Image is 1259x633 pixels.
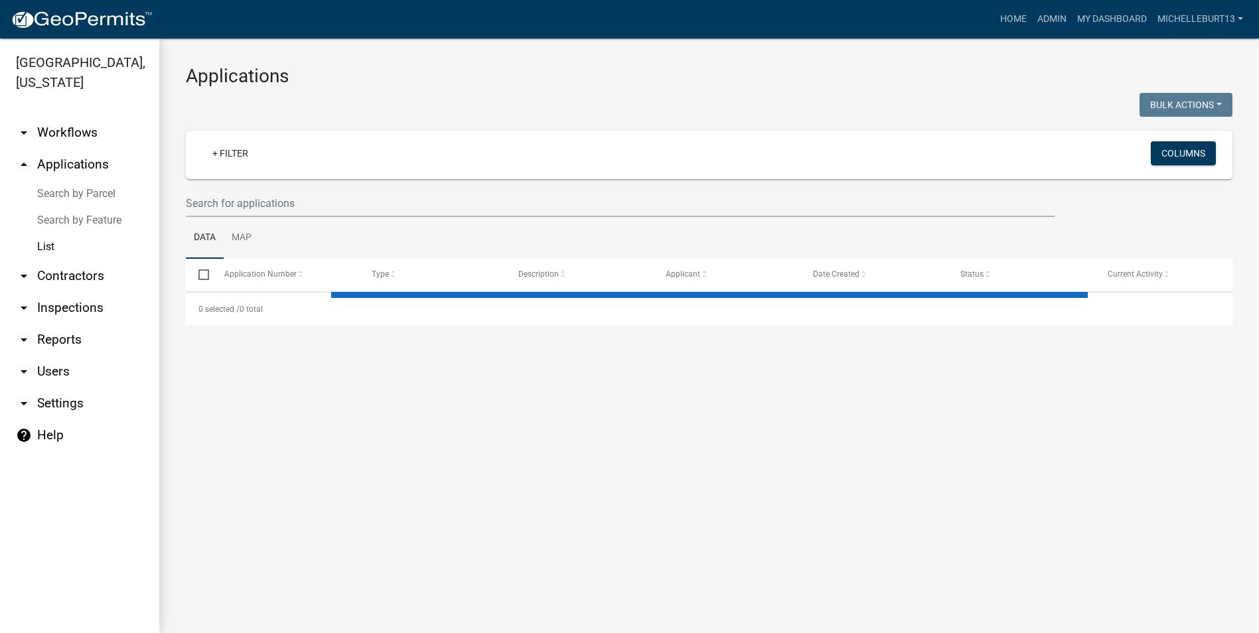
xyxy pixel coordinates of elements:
datatable-header-cell: Type [358,259,506,291]
button: Columns [1151,141,1216,165]
i: arrow_drop_down [16,332,32,348]
datatable-header-cell: Date Created [800,259,948,291]
datatable-header-cell: Status [948,259,1095,291]
i: arrow_drop_up [16,157,32,173]
input: Search for applications [186,190,1055,217]
span: Date Created [813,269,859,279]
a: My Dashboard [1072,7,1152,32]
span: Current Activity [1108,269,1163,279]
i: arrow_drop_down [16,364,32,380]
i: arrow_drop_down [16,125,32,141]
a: + Filter [202,141,259,165]
datatable-header-cell: Current Activity [1095,259,1242,291]
a: Data [186,217,224,259]
h3: Applications [186,65,1232,88]
a: Home [995,7,1032,32]
i: arrow_drop_down [16,268,32,284]
button: Bulk Actions [1140,93,1232,117]
span: Application Number [224,269,297,279]
div: 0 total [186,293,1232,326]
i: help [16,427,32,443]
span: 0 selected / [198,305,240,314]
datatable-header-cell: Description [506,259,653,291]
a: Admin [1032,7,1072,32]
i: arrow_drop_down [16,300,32,316]
span: Type [372,269,389,279]
datatable-header-cell: Application Number [211,259,358,291]
a: michelleburt13 [1152,7,1248,32]
a: Map [224,217,259,259]
span: Status [960,269,984,279]
span: Description [518,269,559,279]
i: arrow_drop_down [16,395,32,411]
span: Applicant [666,269,700,279]
datatable-header-cell: Applicant [653,259,800,291]
datatable-header-cell: Select [186,259,211,291]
